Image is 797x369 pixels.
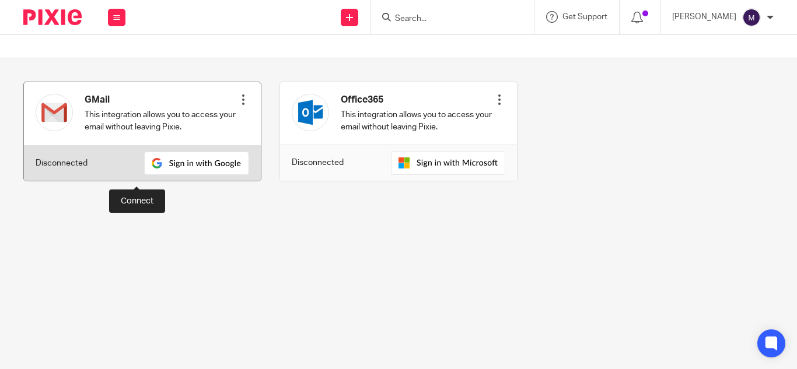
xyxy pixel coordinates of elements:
img: sign-in-with-outlook.svg [391,151,505,175]
img: svg%3E [742,8,761,27]
img: Pixie [23,9,82,25]
p: Disconnected [292,157,344,168]
p: This integration allows you to access your email without leaving Pixie. [341,109,494,133]
img: sign-in-with-gmail.svg [144,152,249,175]
span: Get Support [562,13,607,21]
img: outlook.svg [292,94,329,131]
p: Disconnected [36,157,88,169]
input: Search [394,14,499,24]
h4: GMail [85,94,237,106]
p: [PERSON_NAME] [672,11,736,23]
img: gmail.svg [36,94,73,131]
h4: Office365 [341,94,494,106]
p: This integration allows you to access your email without leaving Pixie. [85,109,237,133]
